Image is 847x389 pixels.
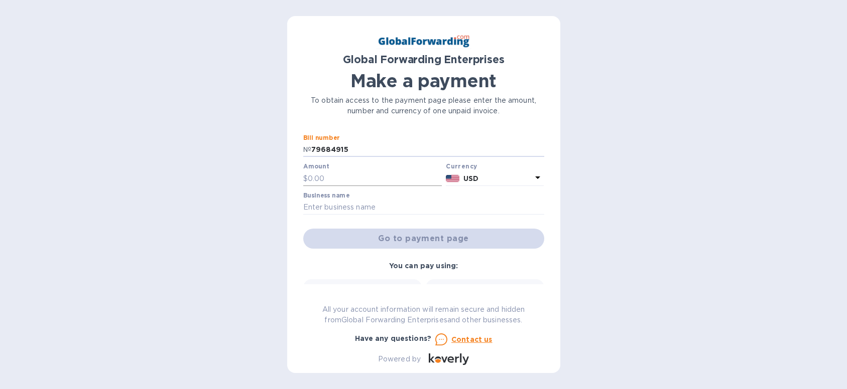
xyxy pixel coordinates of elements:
[303,304,544,325] p: All your account information will remain secure and hidden from Global Forwarding Enterprises and...
[303,70,544,91] h1: Make a payment
[303,135,339,141] label: Bill number
[463,174,478,182] b: USD
[378,354,421,364] p: Powered by
[308,171,442,186] input: 0.00
[303,173,308,184] p: $
[389,262,458,270] b: You can pay using:
[311,142,544,157] input: Enter bill number
[303,144,311,155] p: №
[303,164,329,170] label: Amount
[355,334,432,342] b: Have any questions?
[446,175,459,182] img: USD
[303,192,349,199] label: Business name
[303,200,544,215] input: Enter business name
[446,162,477,170] b: Currency
[343,53,505,66] b: Global Forwarding Enterprises
[303,95,544,116] p: To obtain access to the payment page please enter the amount, number and currency of one unpaid i...
[451,335,493,343] u: Contact us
